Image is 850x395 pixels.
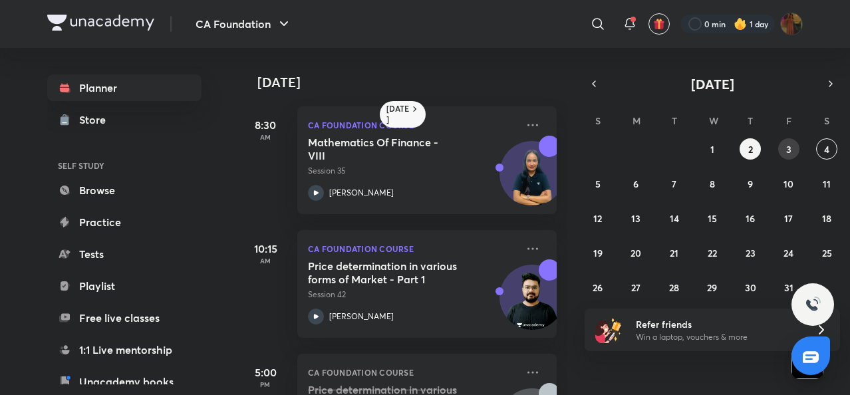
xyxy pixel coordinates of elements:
[702,138,723,160] button: October 1, 2025
[778,242,799,263] button: October 24, 2025
[587,207,609,229] button: October 12, 2025
[308,136,474,162] h5: Mathematics Of Finance - VIII
[648,13,670,35] button: avatar
[740,242,761,263] button: October 23, 2025
[664,207,685,229] button: October 14, 2025
[587,173,609,194] button: October 5, 2025
[669,281,679,294] abbr: October 28, 2025
[47,106,202,133] a: Store
[740,277,761,298] button: October 30, 2025
[386,104,410,125] h6: [DATE]
[664,277,685,298] button: October 28, 2025
[824,143,829,156] abbr: October 4, 2025
[822,247,832,259] abbr: October 25, 2025
[47,177,202,203] a: Browse
[784,281,793,294] abbr: October 31, 2025
[593,281,603,294] abbr: October 26, 2025
[823,178,831,190] abbr: October 11, 2025
[239,380,292,388] p: PM
[780,13,803,35] img: gungun Raj
[47,241,202,267] a: Tests
[308,364,517,380] p: CA Foundation Course
[672,114,677,127] abbr: Tuesday
[784,212,793,225] abbr: October 17, 2025
[709,114,718,127] abbr: Wednesday
[816,207,837,229] button: October 18, 2025
[631,281,640,294] abbr: October 27, 2025
[47,273,202,299] a: Playlist
[500,148,564,212] img: Avatar
[783,178,793,190] abbr: October 10, 2025
[631,247,641,259] abbr: October 20, 2025
[631,212,640,225] abbr: October 13, 2025
[633,178,638,190] abbr: October 6, 2025
[239,133,292,141] p: AM
[748,114,753,127] abbr: Thursday
[329,311,394,323] p: [PERSON_NAME]
[702,173,723,194] button: October 8, 2025
[308,117,517,133] p: CA Foundation Course
[500,272,564,336] img: Avatar
[708,247,717,259] abbr: October 22, 2025
[746,247,756,259] abbr: October 23, 2025
[710,143,714,156] abbr: October 1, 2025
[746,212,755,225] abbr: October 16, 2025
[308,289,517,301] p: Session 42
[47,368,202,395] a: Unacademy books
[593,212,602,225] abbr: October 12, 2025
[672,178,676,190] abbr: October 7, 2025
[595,114,601,127] abbr: Sunday
[702,207,723,229] button: October 15, 2025
[595,178,601,190] abbr: October 5, 2025
[745,281,756,294] abbr: October 30, 2025
[47,154,202,177] h6: SELF STUDY
[691,75,734,93] span: [DATE]
[664,242,685,263] button: October 21, 2025
[748,143,753,156] abbr: October 2, 2025
[748,178,753,190] abbr: October 9, 2025
[239,117,292,133] h5: 8:30
[257,74,570,90] h4: [DATE]
[783,247,793,259] abbr: October 24, 2025
[740,138,761,160] button: October 2, 2025
[47,15,154,31] img: Company Logo
[47,305,202,331] a: Free live classes
[786,114,791,127] abbr: Friday
[778,173,799,194] button: October 10, 2025
[708,212,717,225] abbr: October 15, 2025
[625,173,646,194] button: October 6, 2025
[740,173,761,194] button: October 9, 2025
[625,277,646,298] button: October 27, 2025
[595,317,622,343] img: referral
[47,15,154,34] a: Company Logo
[587,242,609,263] button: October 19, 2025
[47,336,202,363] a: 1:1 Live mentorship
[47,209,202,235] a: Practice
[79,112,114,128] div: Store
[603,74,821,93] button: [DATE]
[702,242,723,263] button: October 22, 2025
[816,173,837,194] button: October 11, 2025
[47,74,202,101] a: Planner
[625,242,646,263] button: October 20, 2025
[816,138,837,160] button: October 4, 2025
[670,212,679,225] abbr: October 14, 2025
[593,247,603,259] abbr: October 19, 2025
[188,11,300,37] button: CA Foundation
[740,207,761,229] button: October 16, 2025
[587,277,609,298] button: October 26, 2025
[625,207,646,229] button: October 13, 2025
[778,207,799,229] button: October 17, 2025
[329,187,394,199] p: [PERSON_NAME]
[822,212,831,225] abbr: October 18, 2025
[710,178,715,190] abbr: October 8, 2025
[636,317,799,331] h6: Refer friends
[239,241,292,257] h5: 10:15
[670,247,678,259] abbr: October 21, 2025
[633,114,640,127] abbr: Monday
[239,364,292,380] h5: 5:00
[786,143,791,156] abbr: October 3, 2025
[308,241,517,257] p: CA Foundation Course
[239,257,292,265] p: AM
[824,114,829,127] abbr: Saturday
